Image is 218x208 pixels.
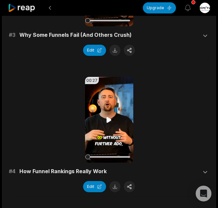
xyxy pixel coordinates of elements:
[19,168,107,176] span: How Funnel Rankings Really Work
[196,186,211,201] div: Open Intercom Messenger
[19,32,132,39] span: Why Some Funnels Fail (And Others Crush)
[9,168,15,176] span: # 4
[83,181,106,192] button: Edit
[143,2,176,13] button: Upgrade
[83,45,106,56] button: Edit
[85,77,133,163] video: Your browser does not support mp4 format.
[9,32,15,39] span: # 3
